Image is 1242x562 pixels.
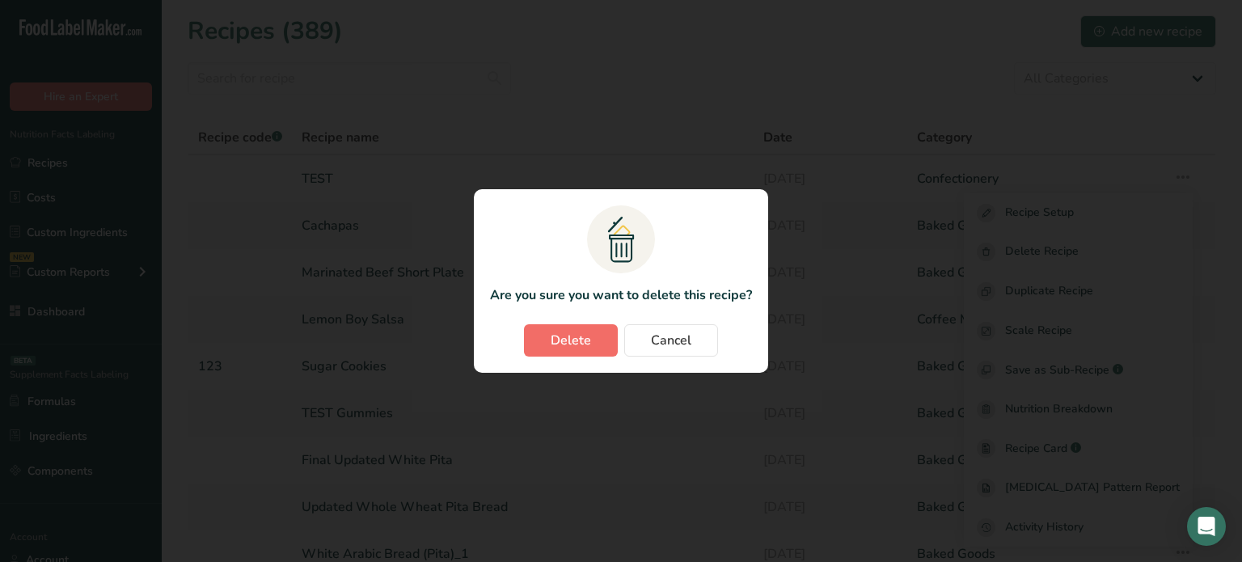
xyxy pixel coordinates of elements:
[524,324,618,357] button: Delete
[624,324,718,357] button: Cancel
[551,331,591,350] span: Delete
[651,331,691,350] span: Cancel
[490,285,752,305] p: Are you sure you want to delete this recipe?
[1187,507,1226,546] div: Open Intercom Messenger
